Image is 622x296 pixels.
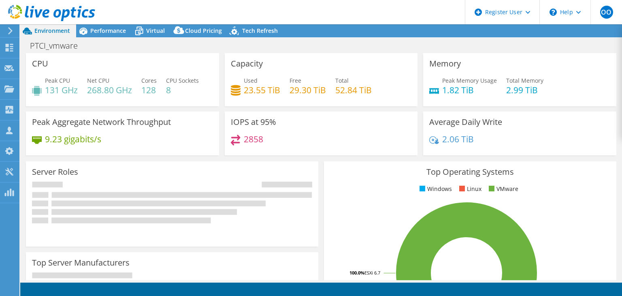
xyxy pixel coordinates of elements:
[34,27,70,34] span: Environment
[429,59,461,68] h3: Memory
[166,86,199,94] h4: 8
[506,86,543,94] h4: 2.99 TiB
[32,167,78,176] h3: Server Roles
[87,77,109,84] span: Net CPU
[32,59,48,68] h3: CPU
[330,167,610,176] h3: Top Operating Systems
[26,41,90,50] h1: PTCI_vmware
[364,270,380,276] tspan: ESXi 6.7
[442,86,497,94] h4: 1.82 TiB
[244,135,263,144] h4: 2858
[506,77,543,84] span: Total Memory
[185,27,222,34] span: Cloud Pricing
[349,270,364,276] tspan: 100.0%
[442,77,497,84] span: Peak Memory Usage
[231,59,263,68] h3: Capacity
[487,184,518,193] li: VMware
[244,86,280,94] h4: 23.55 TiB
[166,77,199,84] span: CPU Sockets
[335,77,349,84] span: Total
[335,86,372,94] h4: 52.84 TiB
[32,118,171,127] h3: Peak Aggregate Network Throughput
[32,258,130,267] h3: Top Server Manufacturers
[146,27,165,34] span: Virtual
[244,77,258,84] span: Used
[290,77,301,84] span: Free
[45,86,78,94] h4: 131 GHz
[45,77,70,84] span: Peak CPU
[242,27,278,34] span: Tech Refresh
[429,118,502,127] h3: Average Daily Write
[45,135,101,144] h4: 9.23 gigabits/s
[442,135,474,144] h4: 2.06 TiB
[141,77,157,84] span: Cores
[90,27,126,34] span: Performance
[457,184,481,193] li: Linux
[87,86,132,94] h4: 268.80 GHz
[141,86,157,94] h4: 128
[231,118,276,127] h3: IOPS at 95%
[550,9,557,16] svg: \n
[600,6,613,19] span: OO
[290,86,326,94] h4: 29.30 TiB
[418,184,452,193] li: Windows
